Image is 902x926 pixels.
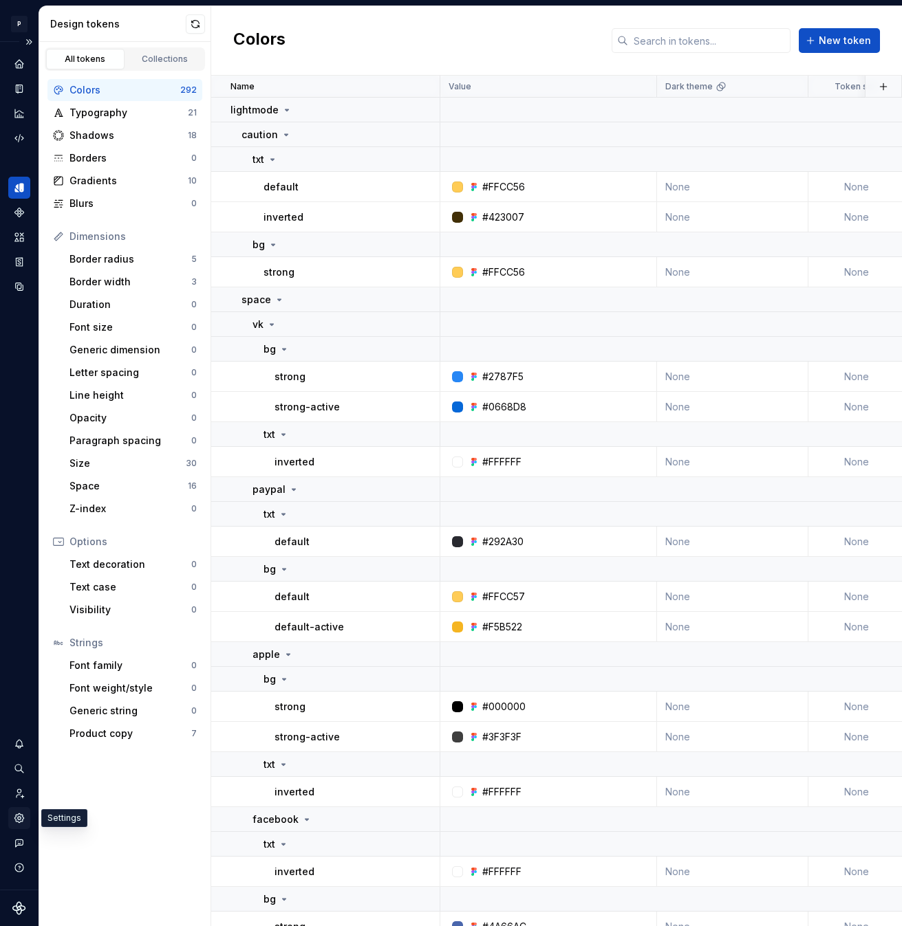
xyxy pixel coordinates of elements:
[275,400,340,414] p: strong-active
[188,107,197,118] div: 21
[191,604,197,615] div: 0
[8,807,30,829] a: Settings
[50,17,186,31] div: Design tokens
[69,558,191,571] div: Text decoration
[69,479,188,493] div: Space
[657,612,808,642] td: None
[12,901,26,915] a: Supernova Logo
[8,276,30,298] a: Data sources
[253,153,264,166] p: txt
[275,730,340,744] p: strong-active
[64,498,202,520] a: Z-index0
[69,659,191,672] div: Font family
[275,865,314,879] p: inverted
[191,559,197,570] div: 0
[191,412,197,423] div: 0
[19,32,39,52] button: Expand sidebar
[657,447,808,477] td: None
[191,660,197,671] div: 0
[47,124,202,146] a: Shadows18
[665,81,713,92] p: Dark theme
[482,730,522,744] div: #3F3F3F
[8,177,30,199] a: Design tokens
[191,299,197,310] div: 0
[191,153,197,164] div: 0
[275,785,314,799] p: inverted
[275,455,314,469] p: inverted
[64,362,202,384] a: Letter spacing0
[64,700,202,722] a: Generic string0
[69,230,197,243] div: Dimensions
[230,81,255,92] p: Name
[657,692,808,722] td: None
[47,192,202,214] a: Blurs0
[8,102,30,124] a: Analytics
[47,147,202,169] a: Borders0
[657,857,808,887] td: None
[482,590,525,604] div: #FFCC57
[8,53,30,75] a: Home
[69,727,191,740] div: Product copy
[8,226,30,248] div: Assets
[628,28,791,53] input: Search in tokens...
[482,265,525,279] div: #FFCC56
[264,672,276,686] p: bg
[191,276,197,287] div: 3
[69,388,191,402] div: Line height
[69,603,191,617] div: Visibility
[253,483,286,496] p: paypal
[64,599,202,621] a: Visibility0
[253,648,280,661] p: apple
[482,370,524,384] div: #2787F5
[69,434,191,448] div: Paragraph spacing
[264,265,294,279] p: strong
[191,503,197,514] div: 0
[275,700,305,714] p: strong
[657,582,808,612] td: None
[482,620,522,634] div: #F5B522
[41,809,87,827] div: Settings
[191,344,197,355] div: 0
[69,636,197,650] div: Strings
[8,758,30,780] div: Search ⌘K
[253,238,265,252] p: bg
[191,254,197,265] div: 5
[69,366,191,379] div: Letter spacing
[230,103,279,117] p: lightmode
[233,28,286,53] h2: Colors
[47,79,202,101] a: Colors292
[191,582,197,593] div: 0
[64,723,202,745] a: Product copy7
[264,562,276,576] p: bg
[8,201,30,223] a: Components
[482,700,526,714] div: #000000
[69,252,191,266] div: Border radius
[8,782,30,804] div: Invite team
[69,197,191,210] div: Blurs
[657,202,808,232] td: None
[482,400,526,414] div: #0668D8
[253,813,299,826] p: facebook
[657,777,808,807] td: None
[69,411,191,425] div: Opacity
[275,370,305,384] p: strong
[449,81,471,92] p: Value
[191,728,197,739] div: 7
[482,210,524,224] div: #423007
[8,127,30,149] a: Code automation
[69,343,191,357] div: Generic dimension
[264,342,276,356] p: bg
[8,251,30,273] a: Storybook stories
[180,85,197,96] div: 292
[8,832,30,854] button: Contact support
[191,390,197,401] div: 0
[191,198,197,209] div: 0
[64,677,202,699] a: Font weight/style0
[264,210,303,224] p: inverted
[69,83,180,97] div: Colors
[241,293,271,307] p: space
